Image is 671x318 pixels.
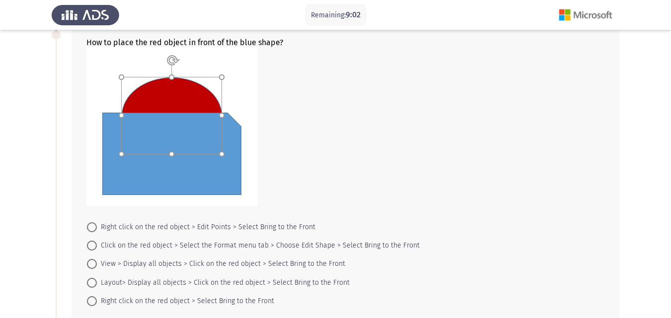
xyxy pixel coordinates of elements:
[97,240,420,252] span: Click on the red object > Select the Format menu tab > Choose Edit Shape > Select Bring to the Front
[97,258,345,270] span: View > Display all objects > Click on the red object > Select Bring to the Front
[86,38,604,208] div: How to place the red object in front of the blue shape?
[97,277,350,289] span: Layout> Display all objects > Click on the red object > Select Bring to the Front
[346,10,361,19] span: 9:02
[552,1,619,29] img: Assessment logo of Microsoft (Word, Excel, PPT)
[311,9,361,21] p: Remaining:
[86,47,258,206] img: MTUucG5nMTY5NjkzOTgwMDAyOQ==.png
[52,1,119,29] img: Assess Talent Management logo
[97,221,315,233] span: Right click on the red object > Edit Points > Select Bring to the Front
[97,295,274,307] span: Right click on the red object > Select Bring to the Front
